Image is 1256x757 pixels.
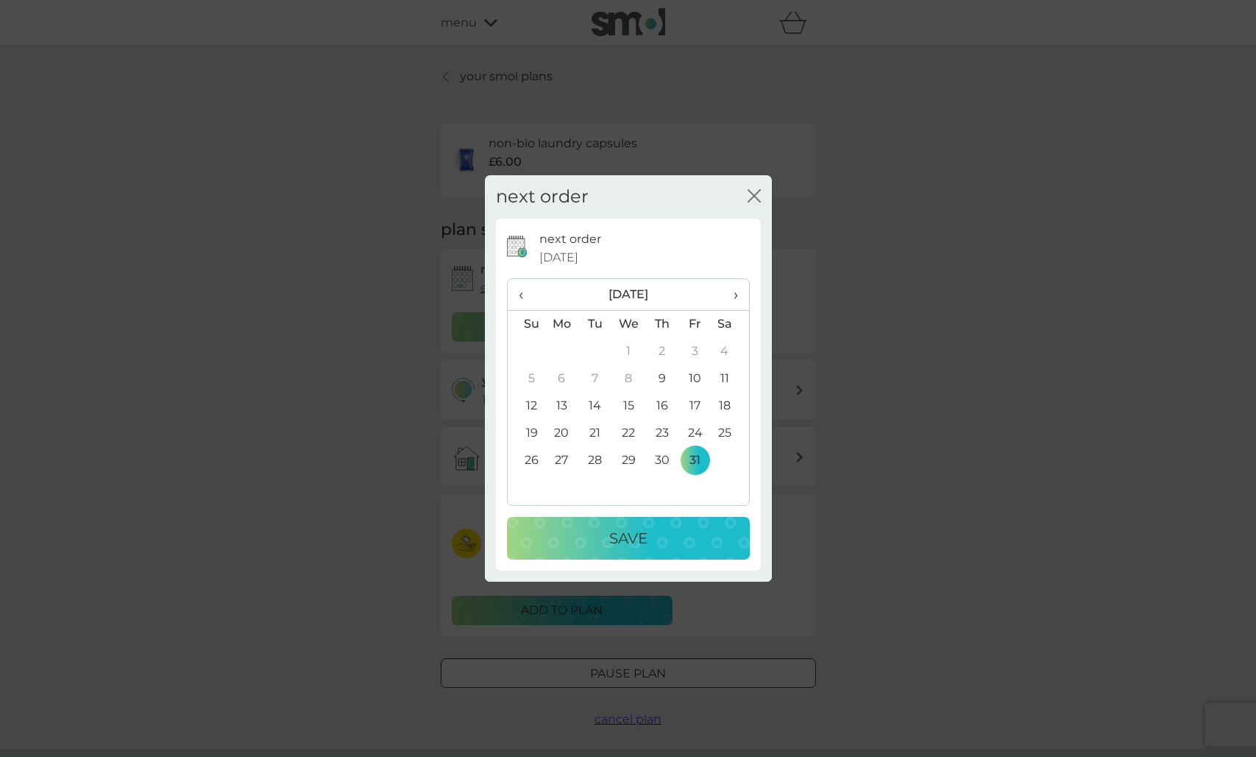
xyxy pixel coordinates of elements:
p: Save [609,527,647,550]
td: 18 [712,392,748,420]
button: Save [507,517,750,560]
td: 19 [508,420,545,447]
td: 7 [578,365,611,392]
td: 14 [578,392,611,420]
span: › [723,279,737,310]
td: 28 [578,447,611,474]
td: 24 [678,420,712,447]
th: We [611,310,645,338]
button: close [748,189,761,205]
th: Fr [678,310,712,338]
td: 22 [611,420,645,447]
p: next order [539,230,601,249]
th: Mo [545,310,579,338]
td: 6 [545,365,579,392]
td: 31 [678,447,712,474]
th: [DATE] [545,279,712,311]
span: ‹ [519,279,534,310]
td: 16 [645,392,678,420]
td: 8 [611,365,645,392]
td: 11 [712,365,748,392]
td: 25 [712,420,748,447]
td: 20 [545,420,579,447]
td: 4 [712,338,748,365]
td: 26 [508,447,545,474]
td: 1 [611,338,645,365]
th: Th [645,310,678,338]
td: 30 [645,447,678,474]
td: 13 [545,392,579,420]
th: Sa [712,310,748,338]
h2: next order [496,186,589,208]
td: 29 [611,447,645,474]
th: Tu [578,310,611,338]
span: [DATE] [539,248,578,267]
td: 9 [645,365,678,392]
td: 21 [578,420,611,447]
td: 17 [678,392,712,420]
td: 23 [645,420,678,447]
td: 3 [678,338,712,365]
th: Su [508,310,545,338]
td: 5 [508,365,545,392]
td: 12 [508,392,545,420]
td: 27 [545,447,579,474]
td: 10 [678,365,712,392]
td: 15 [611,392,645,420]
td: 2 [645,338,678,365]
